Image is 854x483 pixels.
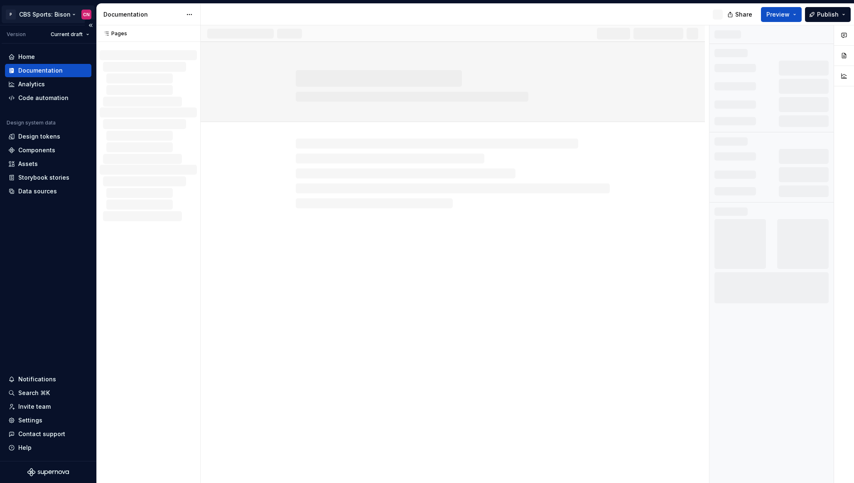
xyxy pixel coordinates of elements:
a: Invite team [5,400,91,413]
div: Documentation [18,66,63,75]
div: P [6,10,16,20]
div: Settings [18,416,42,424]
div: Data sources [18,187,57,195]
a: Data sources [5,185,91,198]
span: Preview [766,10,790,19]
div: Storybook stories [18,173,69,182]
a: Design tokens [5,130,91,143]
a: Storybook stories [5,171,91,184]
button: PCBS Sports: BisonCN [2,5,95,23]
div: Pages [100,30,127,37]
a: Home [5,50,91,63]
button: Contact support [5,427,91,441]
div: Invite team [18,402,51,411]
span: Share [735,10,752,19]
div: Documentation [103,10,182,19]
div: Help [18,444,32,452]
button: Notifications [5,373,91,386]
div: Home [18,53,35,61]
a: Documentation [5,64,91,77]
div: Version [7,31,26,38]
button: Share [723,7,758,22]
a: Settings [5,414,91,427]
a: Assets [5,157,91,171]
div: Notifications [18,375,56,383]
div: Design tokens [18,132,60,141]
button: Search ⌘K [5,386,91,400]
span: Publish [817,10,839,19]
div: CN [83,11,90,18]
div: Analytics [18,80,45,88]
div: Assets [18,160,38,168]
a: Components [5,144,91,157]
div: Search ⌘K [18,389,50,397]
span: Current draft [51,31,83,38]
svg: Supernova Logo [27,468,69,476]
div: CBS Sports: Bison [19,10,71,19]
button: Collapse sidebar [85,20,96,31]
a: Analytics [5,78,91,91]
button: Current draft [47,29,93,40]
button: Preview [761,7,802,22]
button: Help [5,441,91,454]
div: Design system data [7,120,56,126]
div: Code automation [18,94,69,102]
button: Publish [805,7,851,22]
div: Components [18,146,55,154]
a: Code automation [5,91,91,105]
div: Contact support [18,430,65,438]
